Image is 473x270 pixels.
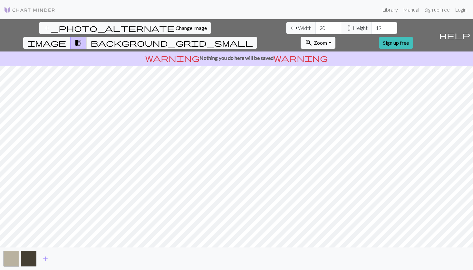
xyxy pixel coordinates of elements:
[145,53,199,62] span: warning
[439,31,470,40] span: help
[298,24,312,32] span: Width
[91,38,253,47] span: background_grid_small
[74,38,82,47] span: transition_fade
[37,253,53,265] button: Add color
[301,37,335,49] button: Zoom
[3,54,470,62] p: Nothing you do here will be saved
[290,23,298,33] span: arrow_range
[379,37,413,49] a: Sign up free
[305,38,313,47] span: zoom_in
[401,3,422,16] a: Manual
[345,23,353,33] span: height
[436,19,473,51] button: Help
[176,25,207,31] span: Change image
[39,22,211,34] button: Change image
[4,6,55,14] img: Logo
[353,24,368,32] span: Height
[42,254,49,263] span: add
[380,3,401,16] a: Library
[43,23,175,33] span: add_photo_alternate
[314,40,327,46] span: Zoom
[452,3,469,16] a: Login
[274,53,328,62] span: warning
[422,3,452,16] a: Sign up free
[27,38,66,47] span: image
